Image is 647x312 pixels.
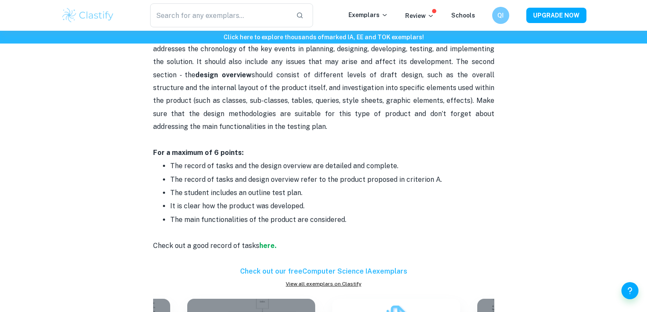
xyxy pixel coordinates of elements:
[61,7,115,24] img: Clastify logo
[170,175,442,184] span: The record of tasks and design overview refer to the product proposed in criterion A.
[153,226,494,252] p: Check out a good record of tasks
[153,280,494,288] a: View all exemplars on Clastify
[348,10,388,20] p: Exemplars
[259,242,276,250] a: here.
[153,266,494,277] h6: Check out our free Computer Science IA exemplars
[150,3,290,27] input: Search for any exemplars...
[621,282,638,299] button: Help and Feedback
[2,32,645,42] h6: Click here to explore thousands of marked IA, EE and TOK exemplars !
[451,12,475,19] a: Schools
[170,189,302,197] span: The student includes an outline test plan.
[195,71,252,79] strong: design overview
[170,216,346,224] span: The main functionalities of the product are considered.
[405,11,434,20] p: Review
[170,202,305,210] span: It is clear how the product was developed.
[496,11,505,20] h6: QI
[153,149,244,157] strong: For a maximum of 6 points:
[492,7,509,24] button: QI
[170,162,398,170] span: The record of tasks and the design overview are detailed and complete.
[526,8,586,23] button: UPGRADE NOW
